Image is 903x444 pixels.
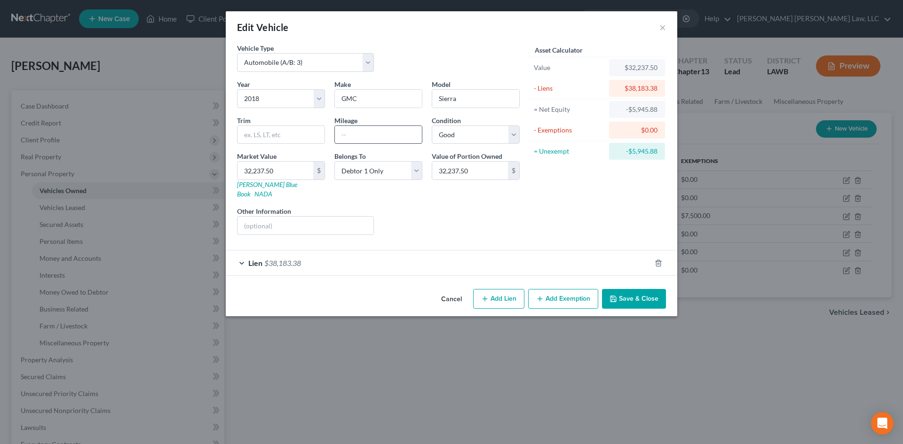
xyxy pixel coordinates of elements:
[534,125,605,135] div: - Exemptions
[254,190,272,198] a: NADA
[617,125,657,135] div: $0.00
[473,289,524,309] button: Add Lien
[313,162,325,179] div: $
[237,116,251,125] label: Trim
[334,116,357,125] label: Mileage
[237,79,250,89] label: Year
[535,45,583,55] label: Asset Calculator
[432,151,502,161] label: Value of Portion Owned
[237,21,289,34] div: Edit Vehicle
[238,126,325,144] input: ex. LS, LT, etc
[617,84,657,93] div: $38,183.38
[659,22,666,33] button: ×
[534,105,605,114] div: = Net Equity
[602,289,666,309] button: Save & Close
[528,289,598,309] button: Add Exemption
[871,412,894,435] div: Open Intercom Messenger
[334,80,351,88] span: Make
[617,105,657,114] div: -$5,945.88
[264,258,301,267] span: $38,183.38
[335,90,422,108] input: ex. Nissan
[432,90,519,108] input: ex. Altima
[534,84,605,93] div: - Liens
[534,147,605,156] div: = Unexempt
[335,126,422,144] input: --
[238,217,373,234] input: (optional)
[237,206,291,216] label: Other Information
[432,79,451,89] label: Model
[434,290,469,309] button: Cancel
[238,162,313,179] input: 0.00
[237,151,277,161] label: Market Value
[534,63,605,72] div: Value
[432,116,461,125] label: Condition
[237,180,297,198] a: [PERSON_NAME] Blue Book
[617,147,657,156] div: -$5,945.88
[248,258,262,267] span: Lien
[334,152,366,160] span: Belongs To
[432,162,508,179] input: 0.00
[617,63,657,72] div: $32,237.50
[508,162,519,179] div: $
[237,43,274,53] label: Vehicle Type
